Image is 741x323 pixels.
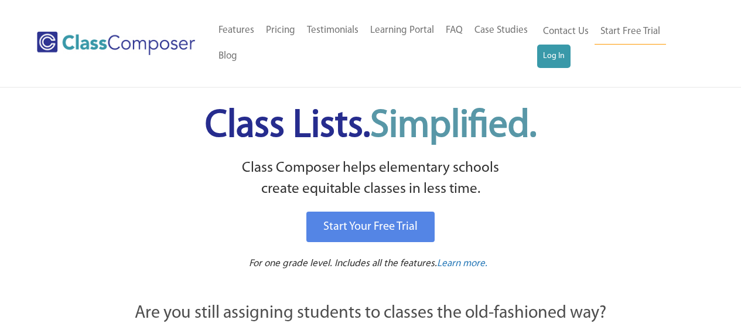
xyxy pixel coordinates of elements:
[537,19,695,68] nav: Header Menu
[537,19,595,45] a: Contact Us
[205,107,537,145] span: Class Lists.
[370,107,537,145] span: Simplified.
[595,19,666,45] a: Start Free Trial
[249,259,437,268] span: For one grade level. Includes all the features.
[469,18,534,43] a: Case Studies
[213,18,537,69] nav: Header Menu
[301,18,364,43] a: Testimonials
[437,259,487,268] span: Learn more.
[306,212,435,242] a: Start Your Free Trial
[537,45,571,68] a: Log In
[70,158,671,200] p: Class Composer helps elementary schools create equitable classes in less time.
[260,18,301,43] a: Pricing
[364,18,440,43] a: Learning Portal
[437,257,487,271] a: Learn more.
[37,32,195,55] img: Class Composer
[440,18,469,43] a: FAQ
[323,221,418,233] span: Start Your Free Trial
[213,43,243,69] a: Blog
[213,18,260,43] a: Features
